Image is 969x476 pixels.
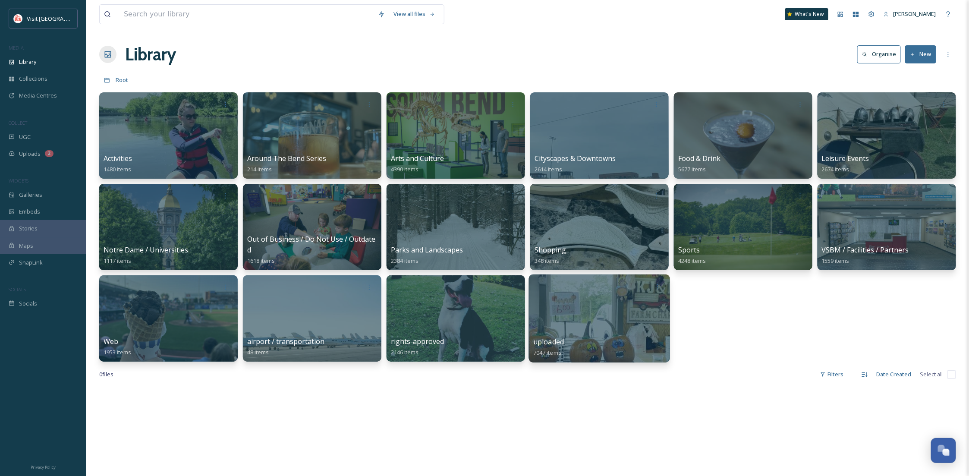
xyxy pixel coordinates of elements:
div: Date Created [872,366,916,383]
span: WIDGETS [9,177,28,184]
div: 2 [45,150,53,157]
span: Media Centres [19,91,57,100]
a: Leisure Events2674 items [822,154,869,173]
span: Privacy Policy [31,464,56,470]
img: vsbm-stackedMISH_CMYKlogo2017.jpg [14,14,22,23]
span: 1480 items [104,165,131,173]
a: Web1953 items [104,337,131,356]
span: Activities [104,154,132,163]
span: Web [104,337,118,346]
span: Collections [19,75,47,83]
span: Food & Drink [678,154,720,163]
span: 2614 items [535,165,562,173]
a: Library [125,41,176,67]
a: Arts and Culture4390 items [391,154,444,173]
button: Open Chat [931,438,956,463]
span: SnapLink [19,258,43,267]
span: 48 items [247,348,269,356]
span: 5677 items [678,165,706,173]
a: Privacy Policy [31,461,56,472]
span: Library [19,58,36,66]
a: What's New [785,8,828,20]
a: Food & Drink5677 items [678,154,720,173]
span: Parks and Landscapes [391,245,463,255]
a: VSBM / Facilities / Partners1559 items [822,246,909,265]
span: 1117 items [104,257,131,265]
a: Out of Business / Do Not Use / Outdated1618 items [247,235,375,265]
span: [PERSON_NAME] [893,10,936,18]
span: Visit [GEOGRAPHIC_DATA] [27,14,94,22]
span: Sports [678,245,700,255]
a: Around The Bend Series214 items [247,154,326,173]
a: Shopping348 items [535,246,566,265]
span: 4390 items [391,165,418,173]
a: Organise [857,45,905,63]
span: 0 file s [99,370,113,378]
span: Cityscapes & Downtowns [535,154,616,163]
a: uploaded7047 items [533,338,564,357]
span: MEDIA [9,44,24,51]
a: Parks and Landscapes2384 items [391,246,463,265]
span: Around The Bend Series [247,154,326,163]
span: Root [116,76,128,84]
span: 1559 items [822,257,849,265]
a: airport / transportation48 items [247,337,324,356]
button: New [905,45,936,63]
span: uploaded [533,337,564,347]
a: rights-approved2146 items [391,337,444,356]
span: Maps [19,242,33,250]
span: Out of Business / Do Not Use / Outdated [247,234,375,255]
a: [PERSON_NAME] [879,6,941,22]
span: 1618 items [247,257,275,265]
span: Embeds [19,208,40,216]
span: VSBM / Facilities / Partners [822,245,909,255]
span: 1953 items [104,348,131,356]
span: SOCIALS [9,286,26,293]
a: Root [116,75,128,85]
span: airport / transportation [247,337,324,346]
span: Uploads [19,150,41,158]
span: 4248 items [678,257,706,265]
span: 2146 items [391,348,418,356]
span: 348 items [535,257,559,265]
button: Organise [857,45,901,63]
span: UGC [19,133,31,141]
div: Filters [816,366,848,383]
span: rights-approved [391,337,444,346]
span: Arts and Culture [391,154,444,163]
span: 214 items [247,165,272,173]
input: Search your library [120,5,374,24]
a: View all files [389,6,440,22]
span: Leisure Events [822,154,869,163]
span: 7047 items [533,349,561,356]
a: Activities1480 items [104,154,132,173]
span: Shopping [535,245,566,255]
span: 2674 items [822,165,849,173]
span: Stories [19,224,38,233]
span: 2384 items [391,257,418,265]
a: Notre Dame / Universities1117 items [104,246,188,265]
a: Sports4248 items [678,246,706,265]
a: Cityscapes & Downtowns2614 items [535,154,616,173]
span: Galleries [19,191,42,199]
span: Notre Dame / Universities [104,245,188,255]
span: Socials [19,299,37,308]
span: COLLECT [9,120,27,126]
span: Select all [920,370,943,378]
